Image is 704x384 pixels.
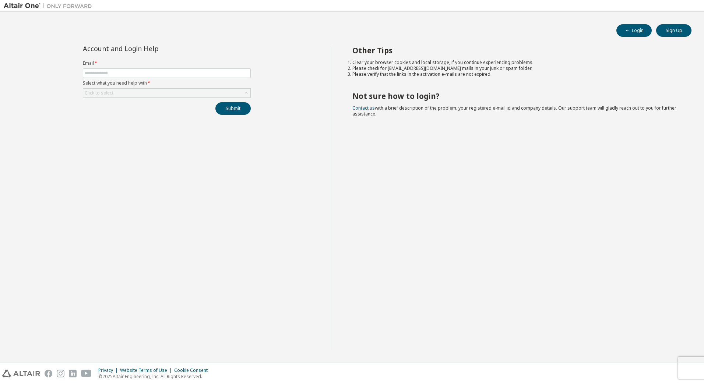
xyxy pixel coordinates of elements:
[120,367,174,373] div: Website Terms of Use
[2,370,40,377] img: altair_logo.svg
[83,46,217,51] div: Account and Login Help
[616,24,652,37] button: Login
[352,71,679,77] li: Please verify that the links in the activation e-mails are not expired.
[69,370,77,377] img: linkedin.svg
[81,370,92,377] img: youtube.svg
[656,24,691,37] button: Sign Up
[174,367,212,373] div: Cookie Consent
[352,46,679,55] h2: Other Tips
[83,80,251,86] label: Select what you need help with
[57,370,64,377] img: instagram.svg
[352,105,375,111] a: Contact us
[45,370,52,377] img: facebook.svg
[83,60,251,66] label: Email
[4,2,96,10] img: Altair One
[215,102,251,115] button: Submit
[352,91,679,101] h2: Not sure how to login?
[98,367,120,373] div: Privacy
[352,60,679,65] li: Clear your browser cookies and local storage, if you continue experiencing problems.
[85,90,113,96] div: Click to select
[98,373,212,380] p: © 2025 Altair Engineering, Inc. All Rights Reserved.
[352,65,679,71] li: Please check for [EMAIL_ADDRESS][DOMAIN_NAME] mails in your junk or spam folder.
[83,89,250,97] div: Click to select
[352,105,676,117] span: with a brief description of the problem, your registered e-mail id and company details. Our suppo...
